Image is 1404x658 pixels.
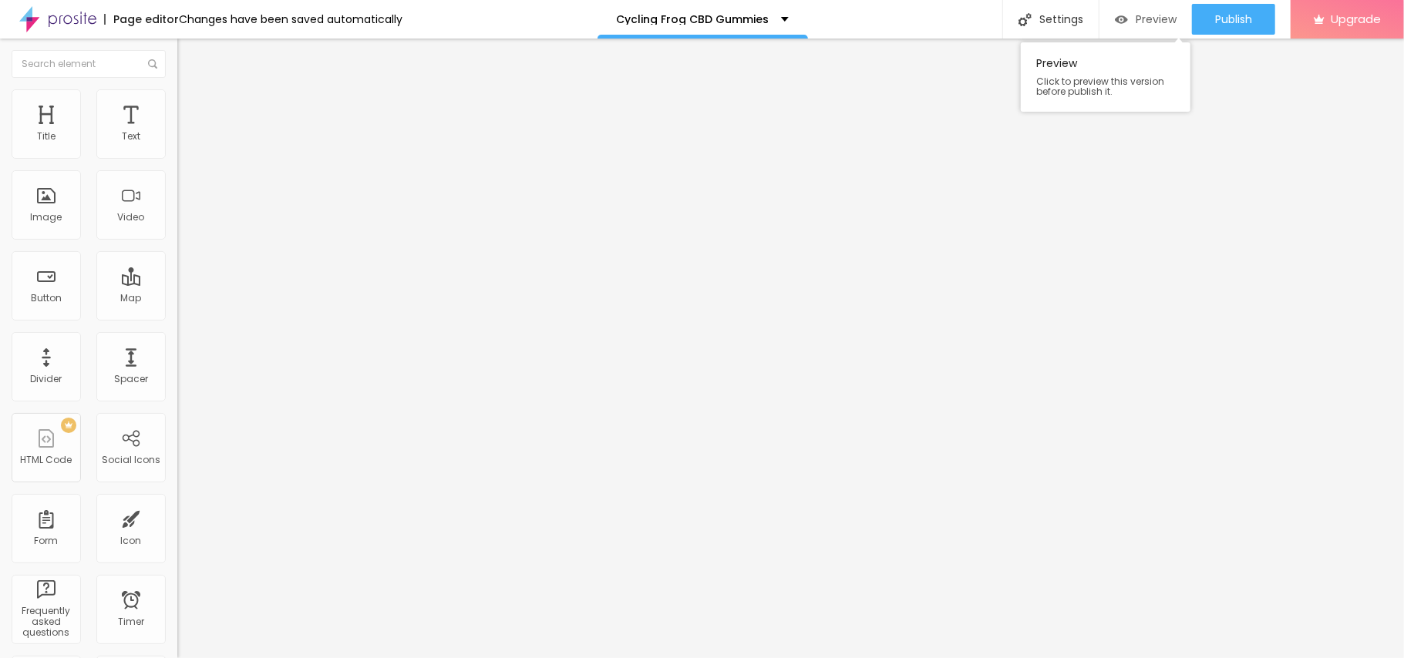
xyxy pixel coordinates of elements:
input: Search element [12,50,166,78]
div: Timer [118,616,144,627]
div: Preview [1021,42,1190,112]
span: Publish [1215,13,1252,25]
img: Icone [1018,13,1032,26]
div: Image [31,212,62,223]
button: Preview [1099,4,1192,35]
div: HTML Code [21,455,72,465]
button: Publish [1192,4,1275,35]
div: Spacer [114,374,148,384]
div: Title [37,131,56,142]
div: Icon [121,535,142,546]
div: Frequently asked questions [15,606,76,639]
span: Preview [1136,13,1177,25]
div: Text [122,131,140,142]
div: Button [31,293,62,304]
img: view-1.svg [1115,13,1128,26]
img: Icone [148,59,157,69]
iframe: Editor [177,39,1404,658]
div: Video [118,212,145,223]
div: Changes have been saved automatically [179,14,402,25]
p: Cycling Frog CBD Gummies [617,14,769,25]
div: Page editor [104,14,179,25]
span: Click to preview this version before publish it. [1036,76,1175,96]
div: Form [35,535,59,546]
span: Upgrade [1331,12,1381,25]
div: Map [121,293,142,304]
div: Social Icons [102,455,160,465]
div: Divider [31,374,62,384]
